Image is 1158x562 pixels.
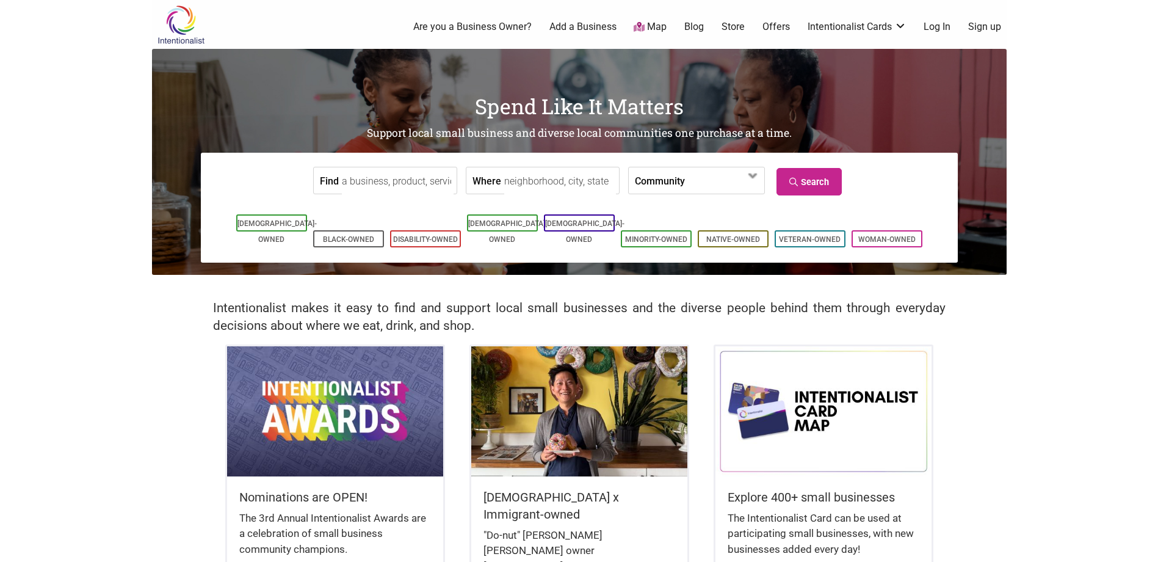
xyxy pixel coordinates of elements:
[549,20,617,34] a: Add a Business
[227,346,443,476] img: Intentionalist Awards
[625,235,687,244] a: Minority-Owned
[323,235,374,244] a: Black-Owned
[715,346,932,476] img: Intentionalist Card Map
[762,20,790,34] a: Offers
[393,235,458,244] a: Disability-Owned
[858,235,916,244] a: Woman-Owned
[320,167,339,194] label: Find
[634,20,667,34] a: Map
[152,5,210,45] img: Intentionalist
[924,20,950,34] a: Log In
[237,219,317,244] a: [DEMOGRAPHIC_DATA]-Owned
[635,167,685,194] label: Community
[968,20,1001,34] a: Sign up
[728,489,919,506] h5: Explore 400+ small businesses
[545,219,624,244] a: [DEMOGRAPHIC_DATA]-Owned
[722,20,745,34] a: Store
[239,489,431,506] h5: Nominations are OPEN!
[471,346,687,476] img: King Donuts - Hong Chhuor
[504,167,616,195] input: neighborhood, city, state
[468,219,548,244] a: [DEMOGRAPHIC_DATA]-Owned
[706,235,760,244] a: Native-Owned
[776,168,842,195] a: Search
[213,299,946,335] h2: Intentionalist makes it easy to find and support local small businesses and the diverse people be...
[808,20,906,34] a: Intentionalist Cards
[483,489,675,523] h5: [DEMOGRAPHIC_DATA] x Immigrant-owned
[152,92,1007,121] h1: Spend Like It Matters
[342,167,454,195] input: a business, product, service
[413,20,532,34] a: Are you a Business Owner?
[779,235,841,244] a: Veteran-Owned
[684,20,704,34] a: Blog
[152,126,1007,141] h2: Support local small business and diverse local communities one purchase at a time.
[472,167,501,194] label: Where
